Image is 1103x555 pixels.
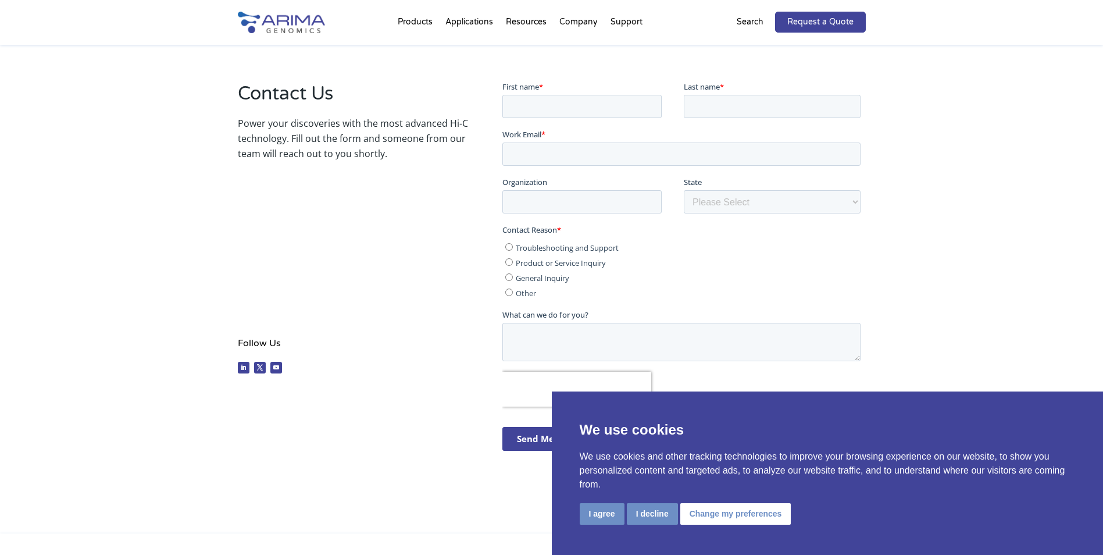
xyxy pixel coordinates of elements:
[737,15,763,30] p: Search
[238,336,468,360] h4: Follow Us
[580,450,1076,492] p: We use cookies and other tracking technologies to improve your browsing experience on our website...
[238,362,249,373] a: Follow on LinkedIn
[238,81,468,116] h2: Contact Us
[580,419,1076,440] p: We use cookies
[238,12,325,33] img: Arima-Genomics-logo
[775,12,866,33] a: Request a Quote
[502,81,865,471] iframe: Form 1
[270,362,282,373] a: Follow on Youtube
[627,503,678,525] button: I decline
[238,116,468,161] p: Power your discoveries with the most advanced Hi-C technology. Fill out the form and someone from...
[680,503,791,525] button: Change my preferences
[254,362,266,373] a: Follow on X
[580,503,624,525] button: I agree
